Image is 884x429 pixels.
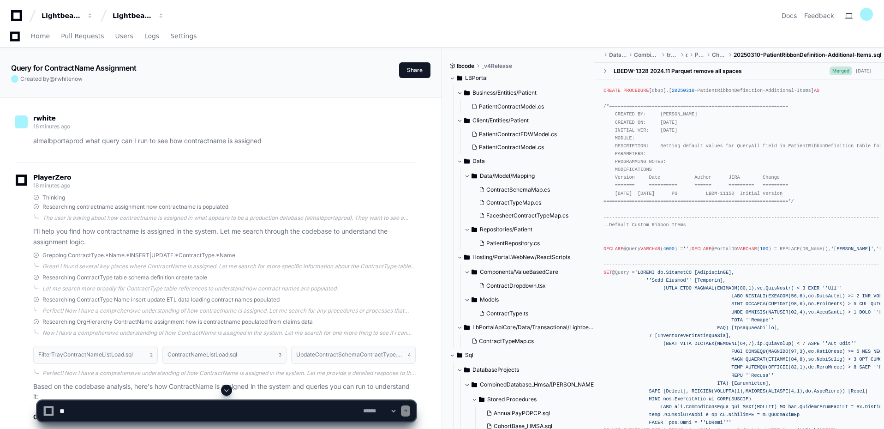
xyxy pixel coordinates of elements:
[830,66,852,75] span: Merged
[472,224,477,235] svg: Directory
[479,338,534,345] span: ContractTypeMap.cs
[33,226,416,248] p: I'll help you find how contractname is assigned in the system. Let me search through the codebase...
[472,89,537,97] span: Business/Entities/Patient
[42,296,280,303] span: Researching ContractType Name insert update ETL data loading contract names populated
[33,381,416,403] p: Based on the codebase analysis, here's how ContractName is assigned in the system and queries you...
[150,351,153,358] span: 2
[42,318,313,326] span: Researching OrgHierarchy ContractName assignment how is contractname populated from claims data
[603,88,621,93] span: CREATE
[464,115,470,126] svg: Directory
[475,196,589,209] button: ContractTypeMap.cs
[472,294,477,305] svg: Directory
[804,11,834,20] button: Feedback
[472,117,529,124] span: Client/Entities/Patient
[672,88,694,93] span: 20250310
[486,186,550,193] span: ContractSchemaMap.cs
[464,322,470,333] svg: Directory
[449,348,587,363] button: Sql
[479,103,544,110] span: PatientContractModel.cs
[667,51,679,59] span: transactional
[464,364,470,375] svg: Directory
[482,62,512,70] span: _v4Release
[115,33,133,39] span: Users
[472,157,485,165] span: Data
[457,62,474,70] span: lbcode
[479,131,557,138] span: PatientContractEDWModel.cs
[399,62,430,78] button: Share
[144,26,159,47] a: Logs
[479,144,544,151] span: PatientContractModel.cs
[33,123,70,130] span: 18 minutes ago
[464,87,470,98] svg: Directory
[42,274,207,281] span: Researching ContractType table schema definition create table
[42,263,416,270] div: Great! I found several key places where ContractName is assigned. Let me search for more specific...
[296,352,403,357] h1: UpdateContractSchemaContractType.sql
[49,75,55,82] span: @
[480,172,535,180] span: Data/Model/Mapping
[472,254,570,261] span: Hosting/Portal.WebNew/ReactScripts
[737,246,757,252] span: VARCHAR
[61,33,104,39] span: Pull Requests
[167,352,237,357] h1: ContractNameListLoad.sql
[468,335,589,348] button: ContractTypeMap.cs
[603,254,609,260] span: --
[464,252,470,263] svg: Directory
[113,11,152,20] div: Lightbeam Health Solutions
[457,350,462,361] svg: Directory
[464,377,602,392] button: CombinedDatabase_Hmsa/[PERSON_NAME]/dbo
[457,154,595,169] button: Data
[695,51,705,59] span: PostDeploy
[480,296,499,303] span: Models
[144,33,159,39] span: Logs
[457,363,595,377] button: DatabaseProjects
[831,246,873,252] span: '[PERSON_NAME]'
[31,26,50,47] a: Home
[634,51,659,59] span: CombinedDatabaseNew
[20,75,83,83] span: Created by
[162,346,287,363] button: ContractNameListLoad.sql3
[686,51,687,59] span: dbup
[457,320,595,335] button: LbPortalApiCore/Data/Transactional/Lightbeam.Transactional/Mapping
[109,7,168,24] button: Lightbeam Health Solutions
[472,170,477,181] svg: Directory
[475,279,589,292] button: ContractDropdown.tsx
[11,63,137,73] app-text-character-animate: Query for ContractName Assignment
[457,113,595,128] button: Client/Entities/Patient
[291,346,416,363] button: UpdateContractSchemaContractType.sql4
[472,379,477,390] svg: Directory
[623,88,649,93] span: PROCEDURE
[464,265,595,279] button: Components/ValueBasedCare
[72,75,83,82] span: now
[486,282,546,290] span: ContractDropdown.tsx
[712,51,726,59] span: ChangeScripts
[486,212,568,219] span: FacesheetContractTypeMap.cs
[33,182,70,189] span: 18 minutes ago
[614,67,742,75] div: LBEDW-1328 2024.11 Parquet remove all spaces
[683,246,689,252] span: ''
[38,7,97,24] button: Lightbeam Health
[603,270,612,275] span: SET
[457,85,595,100] button: Business/Entities/Patient
[42,252,235,259] span: Grepping ContractType.*Name.*INSERT|UPDATE.*ContractType.*Name
[464,222,595,237] button: Repositories/Patient
[480,381,602,388] span: CombinedDatabase_Hmsa/[PERSON_NAME]/dbo
[115,26,133,47] a: Users
[480,226,532,233] span: Repositories/Patient
[472,366,519,374] span: DatabaseProjects
[464,169,595,183] button: Data/Model/Mapping
[465,74,488,82] span: LBPortal
[31,33,50,39] span: Home
[449,71,587,85] button: LBPortal
[486,240,540,247] span: PatientRepository.cs
[42,369,416,377] div: Perfect! Now I have a comprehensive understanding of how ContractName is assigned in the system. ...
[480,268,558,276] span: Components/ValueBasedCare
[468,141,589,154] button: PatientContractModel.cs
[42,194,65,201] span: Thinking
[170,26,197,47] a: Settings
[814,88,819,93] span: AS
[33,346,158,363] button: FilterTrayContractNameListLoad.sql2
[42,11,81,20] div: Lightbeam Health
[464,292,595,307] button: Models
[42,329,416,337] div: Now I have a comprehensive understanding of how ContractName is assigned in the system. Let me se...
[486,199,541,206] span: ContractTypeMap.cs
